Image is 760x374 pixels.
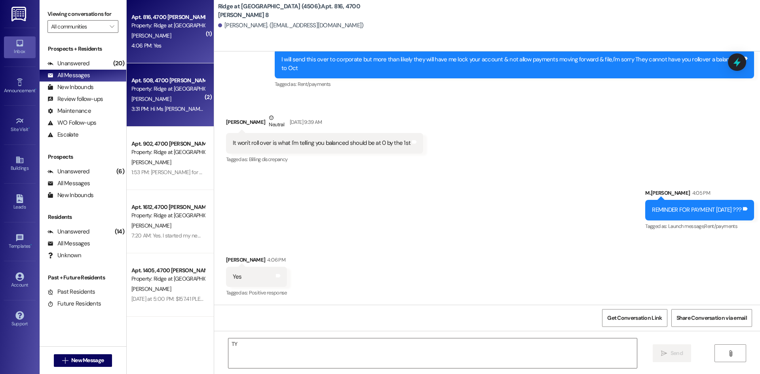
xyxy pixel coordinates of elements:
[267,114,285,130] div: Neutral
[653,344,691,362] button: Send
[226,154,423,165] div: Tagged as:
[671,309,752,327] button: Share Conversation via email
[131,211,205,220] div: Property: Ridge at [GEOGRAPHIC_DATA] (4506)
[62,357,68,364] i: 
[47,8,118,20] label: Viewing conversations for
[47,107,91,115] div: Maintenance
[28,125,30,131] span: •
[47,71,90,80] div: All Messages
[131,266,205,275] div: Apt. 1405, 4700 [PERSON_NAME] 14
[47,228,89,236] div: Unanswered
[704,223,737,230] span: Rent/payments
[275,78,754,90] div: Tagged as:
[233,273,242,281] div: Yes
[47,83,93,91] div: New Inbounds
[233,139,410,147] div: It won't roll over is what I'm telling you balanced should be at 0 by the 1st
[40,273,126,282] div: Past + Future Residents
[676,314,747,322] span: Share Conversation via email
[47,191,93,199] div: New Inbounds
[111,57,126,70] div: (20)
[54,354,112,367] button: New Message
[4,192,36,213] a: Leads
[671,349,683,357] span: Send
[11,7,28,21] img: ResiDesk Logo
[218,21,364,30] div: [PERSON_NAME]. ([EMAIL_ADDRESS][DOMAIN_NAME])
[114,165,126,178] div: (6)
[131,275,205,283] div: Property: Ridge at [GEOGRAPHIC_DATA] (4506)
[47,179,90,188] div: All Messages
[226,114,423,133] div: [PERSON_NAME]
[690,189,710,197] div: 4:05 PM
[131,159,171,166] span: [PERSON_NAME]
[131,148,205,156] div: Property: Ridge at [GEOGRAPHIC_DATA] (4506)
[47,239,90,248] div: All Messages
[51,20,106,33] input: All communities
[131,76,205,85] div: Apt. 508, 4700 [PERSON_NAME] 5
[47,131,78,139] div: Escalate
[131,13,205,21] div: Apt. 816, 4700 [PERSON_NAME] 8
[281,55,741,72] div: I will send this over to corporate but more than likely they will have me lock your account & not...
[47,167,89,176] div: Unanswered
[110,23,114,30] i: 
[47,59,89,68] div: Unanswered
[4,153,36,175] a: Buildings
[47,251,81,260] div: Unknown
[113,226,126,238] div: (14)
[30,242,32,248] span: •
[249,289,287,296] span: Positive response
[4,270,36,291] a: Account
[131,105,365,112] div: 3:31 PM: Hi Ms [PERSON_NAME] just have a few questions on how to do the rent through money gram
[131,203,205,211] div: Apt. 1612, 4700 [PERSON_NAME] 16
[131,21,205,30] div: Property: Ridge at [GEOGRAPHIC_DATA] (4506)
[47,288,95,296] div: Past Residents
[35,87,36,92] span: •
[131,85,205,93] div: Property: Ridge at [GEOGRAPHIC_DATA] (4506)
[645,189,754,200] div: M.[PERSON_NAME]
[71,356,104,365] span: New Message
[40,45,126,53] div: Prospects + Residents
[40,213,126,221] div: Residents
[131,42,161,49] div: 4:06 PM: Yes
[131,222,171,229] span: [PERSON_NAME]
[131,140,205,148] div: Apt. 902, 4700 [PERSON_NAME] 9
[728,350,733,357] i: 
[226,256,287,267] div: [PERSON_NAME]
[131,285,171,292] span: [PERSON_NAME]
[47,95,103,103] div: Review follow-ups
[298,81,331,87] span: Rent/payments
[645,220,754,232] div: Tagged as:
[4,36,36,58] a: Inbox
[226,287,287,298] div: Tagged as:
[218,2,376,19] b: Ridge at [GEOGRAPHIC_DATA] (4506): Apt. 816, 4700 [PERSON_NAME] 8
[4,231,36,252] a: Templates •
[131,169,306,176] div: 1:53 PM: [PERSON_NAME] for confirming,Have a great day-[PERSON_NAME]
[661,350,667,357] i: 
[602,309,667,327] button: Get Conversation Link
[131,232,644,239] div: 7:20 AM: Yes. I started my new job [DATE] they did tell me I get paid [DATE] but my wife can give...
[249,156,288,163] span: Billing discrepancy
[265,256,285,264] div: 4:06 PM
[47,119,96,127] div: WO Follow-ups
[288,118,322,126] div: [DATE] 9:39 AM
[40,153,126,161] div: Prospects
[668,223,704,230] span: Launch message ,
[652,206,741,214] div: REMINDER FOR PAYMENT [DATE] ???
[47,300,101,308] div: Future Residents
[607,314,662,322] span: Get Conversation Link
[4,309,36,330] a: Support
[131,295,333,302] div: [DATE] at 5:00 PM: $157.41 PLEASE PAY THIS BALANCE ASAP TO AVOID ANY OTHER FEES
[4,114,36,136] a: Site Visit •
[131,32,171,39] span: [PERSON_NAME]
[131,95,171,103] span: [PERSON_NAME]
